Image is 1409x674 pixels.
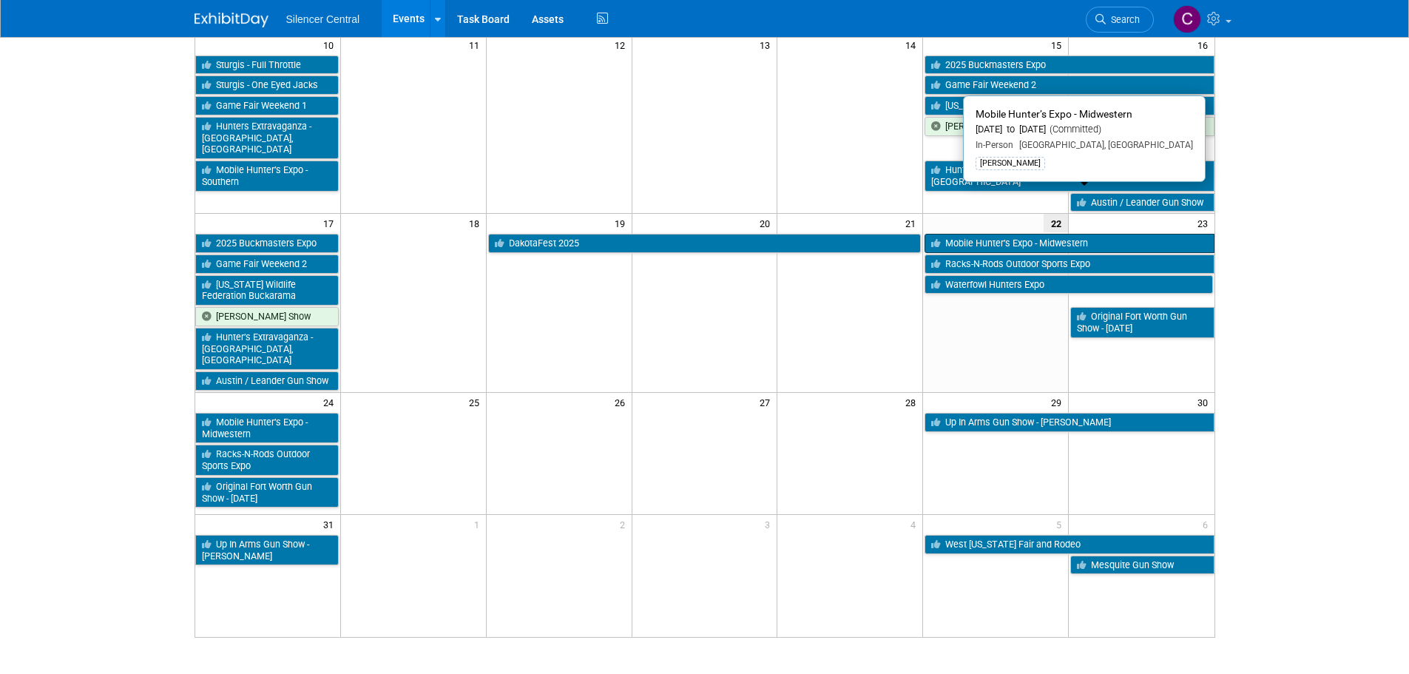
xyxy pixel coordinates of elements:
span: 27 [758,393,777,411]
a: Mobile Hunter’s Expo - Southern [195,161,339,191]
a: Game Fair Weekend 2 [195,255,339,274]
span: 31 [322,515,340,533]
a: Sturgis - One Eyed Jacks [195,75,339,95]
a: Hunter’s Extravaganza - [GEOGRAPHIC_DATA], [GEOGRAPHIC_DATA] [195,328,339,370]
a: Hunter’s Extravaganza - [GEOGRAPHIC_DATA], [GEOGRAPHIC_DATA] [925,161,1214,191]
a: Racks-N-Rods Outdoor Sports Expo [925,255,1214,274]
span: 25 [467,393,486,411]
div: [DATE] to [DATE] [976,124,1193,136]
a: Mobile Hunter’s Expo - Midwestern [195,413,339,443]
span: 14 [904,36,922,54]
span: 28 [904,393,922,411]
span: 3 [763,515,777,533]
span: In-Person [976,140,1013,150]
a: Original Fort Worth Gun Show - [DATE] [1070,307,1214,337]
span: Silencer Central [286,13,360,25]
a: [PERSON_NAME] Show [195,307,339,326]
a: Game Fair Weekend 2 [925,75,1214,95]
a: Waterfowl Hunters Expo [925,275,1212,294]
span: 12 [613,36,632,54]
span: 4 [909,515,922,533]
a: Game Fair Weekend 1 [195,96,339,115]
span: (Committed) [1046,124,1101,135]
a: Hunters Extravaganza - [GEOGRAPHIC_DATA], [GEOGRAPHIC_DATA] [195,117,339,159]
span: 19 [613,214,632,232]
span: 23 [1196,214,1214,232]
a: 2025 Buckmasters Expo [195,234,339,253]
span: 18 [467,214,486,232]
a: Search [1086,7,1154,33]
span: 22 [1044,214,1068,232]
span: [GEOGRAPHIC_DATA], [GEOGRAPHIC_DATA] [1013,140,1193,150]
a: [PERSON_NAME] Show [925,117,1214,136]
a: Original Fort Worth Gun Show - [DATE] [195,477,339,508]
span: 17 [322,214,340,232]
img: Cade Cox [1173,5,1201,33]
a: Up In Arms Gun Show - [PERSON_NAME] [925,413,1214,432]
a: Sturgis - Full Throttle [195,55,339,75]
span: Mobile Hunter’s Expo - Midwestern [976,108,1132,120]
span: 30 [1196,393,1214,411]
span: 10 [322,36,340,54]
a: Mobile Hunter’s Expo - Midwestern [925,234,1214,253]
span: 16 [1196,36,1214,54]
span: 13 [758,36,777,54]
a: DakotaFest 2025 [488,234,922,253]
a: West [US_STATE] Fair and Rodeo [925,535,1214,554]
a: 2025 Buckmasters Expo [925,55,1214,75]
span: 21 [904,214,922,232]
a: Racks-N-Rods Outdoor Sports Expo [195,445,339,475]
span: 2 [618,515,632,533]
a: Mesquite Gun Show [1070,556,1214,575]
span: 24 [322,393,340,411]
img: ExhibitDay [195,13,268,27]
span: 29 [1050,393,1068,411]
div: [PERSON_NAME] [976,157,1045,170]
a: Up In Arms Gun Show - [PERSON_NAME] [195,535,339,565]
a: Austin / Leander Gun Show [1070,193,1214,212]
a: Austin / Leander Gun Show [195,371,339,391]
a: [US_STATE] Wildlife Federation Buckarama [925,96,1214,115]
a: [US_STATE] Wildlife Federation Buckarama [195,275,339,306]
span: 5 [1055,515,1068,533]
span: 1 [473,515,486,533]
span: Search [1106,14,1140,25]
span: 6 [1201,515,1214,533]
span: 11 [467,36,486,54]
span: 15 [1050,36,1068,54]
span: 26 [613,393,632,411]
span: 20 [758,214,777,232]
